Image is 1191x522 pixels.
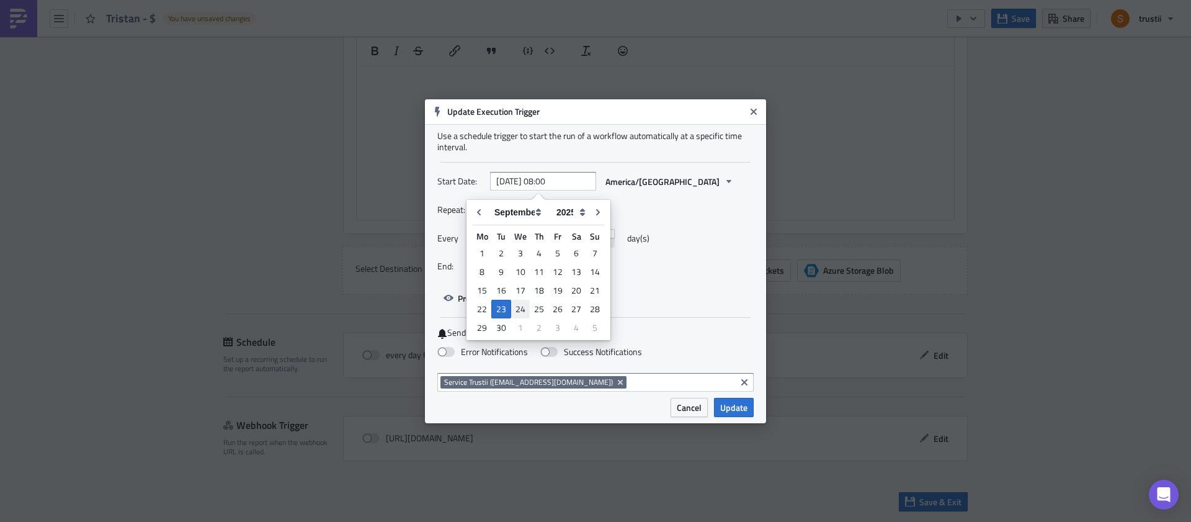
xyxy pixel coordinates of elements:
[548,318,567,337] div: Fri Oct 03 2025
[511,300,530,318] div: Wed Sep 24 2025
[511,282,530,299] div: 17
[744,102,763,121] button: Close
[497,230,506,243] abbr: Tuesday
[530,263,548,281] div: Thu Sep 11 2025
[473,245,491,262] div: 1
[567,263,586,281] div: Sat Sep 13 2025
[589,203,607,222] button: Go to next month
[677,401,702,414] span: Cancel
[491,244,511,263] div: Tue Sep 02 2025
[548,300,567,318] div: 26
[586,281,604,300] div: Sun Sep 21 2025
[470,203,488,222] button: Go to previous month
[671,398,708,417] button: Cancel
[491,281,511,300] div: Tue Sep 16 2025
[473,300,491,318] div: Mon Sep 22 2025
[511,319,530,336] div: 1
[491,300,511,318] div: Tue Sep 23 2025
[473,244,491,263] div: Mon Sep 01 2025
[586,300,604,318] div: 28
[488,203,550,222] select: Month
[615,376,627,389] button: Remove Tag
[473,282,491,299] div: 15
[530,244,548,263] div: Thu Sep 04 2025
[530,282,548,299] div: 18
[476,230,488,243] abbr: Monday
[491,300,511,318] div: 23
[530,281,548,300] div: Thu Sep 18 2025
[567,300,586,318] div: 27
[473,318,491,337] div: Mon Sep 29 2025
[627,229,649,248] span: day(s)
[540,346,642,358] label: Success Notifications
[567,244,586,263] div: Sat Sep 06 2025
[511,263,530,281] div: 10
[567,245,586,262] div: 6
[548,281,567,300] div: Fri Sep 19 2025
[473,300,491,318] div: 22
[458,292,566,305] span: Preview next scheduled runs
[548,245,567,262] div: 5
[473,263,491,281] div: Mon Sep 08 2025
[567,281,586,300] div: Sat Sep 20 2025
[554,230,561,243] abbr: Friday
[548,263,567,281] div: 12
[5,5,592,15] body: Rich Text Area. Press ALT-0 for help.
[590,230,600,243] abbr: Sunday
[567,318,586,337] div: Sat Oct 04 2025
[437,172,484,191] label: Start Date:
[491,263,511,281] div: Tue Sep 09 2025
[1149,480,1179,510] div: Open Intercom Messenger
[437,130,754,153] div: Use a schedule trigger to start the run of a workflow automatically at a specific time interval.
[530,300,548,318] div: 25
[586,263,604,281] div: Sun Sep 14 2025
[530,319,548,336] div: 2
[437,257,484,276] label: End:
[473,263,491,281] div: 8
[511,244,530,263] div: Wed Sep 03 2025
[535,230,544,243] abbr: Thursday
[491,263,511,281] div: 9
[567,282,586,299] div: 20
[714,398,754,417] button: Update
[491,282,511,299] div: 16
[447,106,745,117] h6: Update Execution Trigger
[530,300,548,318] div: Thu Sep 25 2025
[511,245,530,262] div: 3
[586,282,604,299] div: 21
[720,401,747,414] span: Update
[511,318,530,337] div: Wed Oct 01 2025
[530,263,548,281] div: 11
[605,175,720,188] span: America/[GEOGRAPHIC_DATA]
[530,318,548,337] div: Thu Oct 02 2025
[473,281,491,300] div: Mon Sep 15 2025
[491,318,511,337] div: Tue Sep 30 2025
[437,200,484,219] label: Repeat:
[567,263,586,281] div: 13
[491,245,511,262] div: 2
[444,377,613,387] span: Service Trustii ([EMAIL_ADDRESS][DOMAIN_NAME])
[511,281,530,300] div: Wed Sep 17 2025
[437,229,484,248] label: Every
[548,244,567,263] div: Fri Sep 05 2025
[737,375,752,390] button: Clear selected items
[473,319,491,336] div: 29
[530,245,548,262] div: 4
[586,300,604,318] div: Sun Sep 28 2025
[491,319,511,336] div: 30
[437,346,528,358] label: Error Notifications
[437,289,573,308] button: Preview next scheduled runs
[572,230,581,243] abbr: Saturday
[586,318,604,337] div: Sun Oct 05 2025
[511,263,530,281] div: Wed Sep 10 2025
[548,263,567,281] div: Fri Sep 12 2025
[586,263,604,281] div: 14
[586,319,604,336] div: 5
[437,327,754,339] label: Send notification after scheduled run
[490,172,596,191] input: YYYY-MM-DD HH:mm
[586,244,604,263] div: Sun Sep 07 2025
[586,245,604,262] div: 7
[567,300,586,318] div: Sat Sep 27 2025
[567,319,586,336] div: 4
[550,203,589,222] select: Year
